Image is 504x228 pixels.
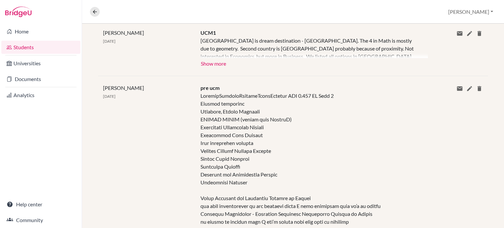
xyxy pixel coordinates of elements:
span: [PERSON_NAME] [103,85,144,91]
span: UCM1 [200,30,216,36]
a: Students [1,41,80,54]
button: Show more [200,58,226,68]
span: [DATE] [103,39,115,44]
a: Help center [1,198,80,211]
a: Universities [1,57,80,70]
span: [DATE] [103,94,115,99]
a: Analytics [1,89,80,102]
img: Bridge-U [5,7,31,17]
button: [PERSON_NAME] [445,6,496,18]
a: Home [1,25,80,38]
div: [GEOGRAPHIC_DATA] is dream destination - [GEOGRAPHIC_DATA]. The 4 in Math is mostly due to geomet... [200,37,418,58]
a: Documents [1,73,80,86]
span: [PERSON_NAME] [103,30,144,36]
a: Community [1,214,80,227]
span: pre ucm [200,85,220,91]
